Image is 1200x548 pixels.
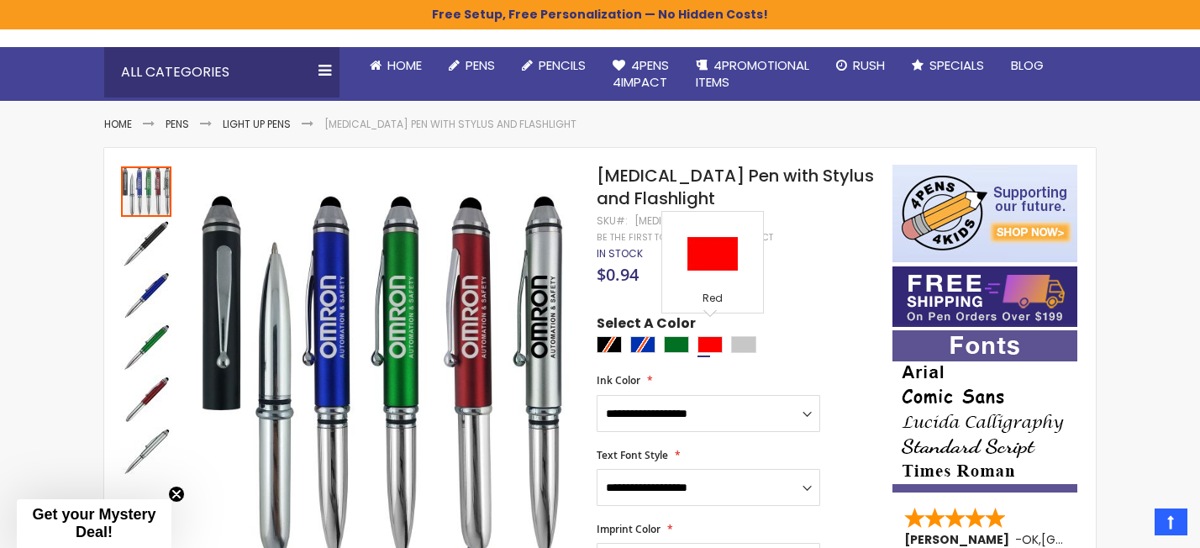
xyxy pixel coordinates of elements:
[892,165,1077,262] img: 4pens 4 kids
[929,56,984,74] span: Specials
[892,330,1077,493] img: font-personalization-examples
[32,506,155,540] span: Get your Mystery Deal!
[121,427,171,477] img: Kyra Pen with Stylus and Flashlight
[597,263,639,286] span: $0.94
[121,321,173,373] div: Kyra Pen with Stylus and Flashlight
[597,246,643,261] span: In stock
[597,231,773,244] a: Be the first to review this product
[823,47,898,84] a: Rush
[696,56,809,91] span: 4PROMOTIONAL ITEMS
[356,47,435,84] a: Home
[634,214,718,228] div: [MEDICAL_DATA]
[168,486,185,503] button: Close teaser
[597,213,628,228] strong: SKU
[666,292,759,308] div: Red
[682,47,823,102] a: 4PROMOTIONALITEMS
[121,373,173,425] div: Kyra Pen with Stylus and Flashlight
[597,522,661,536] span: Imprint Color
[892,266,1077,327] img: Free shipping on orders over $199
[508,47,599,84] a: Pencils
[466,56,495,74] span: Pens
[387,56,422,74] span: Home
[613,56,669,91] span: 4Pens 4impact
[121,269,173,321] div: Kyra Pen with Stylus and Flashlight
[597,448,668,462] span: Text Font Style
[898,47,997,84] a: Specials
[223,117,291,131] a: Light Up Pens
[599,47,682,102] a: 4Pens4impact
[853,56,885,74] span: Rush
[121,219,171,269] img: Kyra Pen with Stylus and Flashlight
[324,118,576,131] li: [MEDICAL_DATA] Pen with Stylus and Flashlight
[121,323,171,373] img: Kyra Pen with Stylus and Flashlight
[539,56,586,74] span: Pencils
[121,271,171,321] img: Kyra Pen with Stylus and Flashlight
[17,499,171,548] div: Get your Mystery Deal!Close teaser
[121,165,173,217] div: Kyra Pen with Stylus and Flashlight
[166,117,189,131] a: Pens
[597,314,696,337] span: Select A Color
[435,47,508,84] a: Pens
[597,164,874,210] span: [MEDICAL_DATA] Pen with Stylus and Flashlight
[121,375,171,425] img: Kyra Pen with Stylus and Flashlight
[104,117,132,131] a: Home
[1011,56,1044,74] span: Blog
[104,47,339,97] div: All Categories
[664,336,689,353] div: Green
[121,217,173,269] div: Kyra Pen with Stylus and Flashlight
[731,336,756,353] div: Silver
[597,373,640,387] span: Ink Color
[697,336,723,353] div: Red
[997,47,1057,84] a: Blog
[121,425,171,477] div: Kyra Pen with Stylus and Flashlight
[597,247,643,261] div: Availability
